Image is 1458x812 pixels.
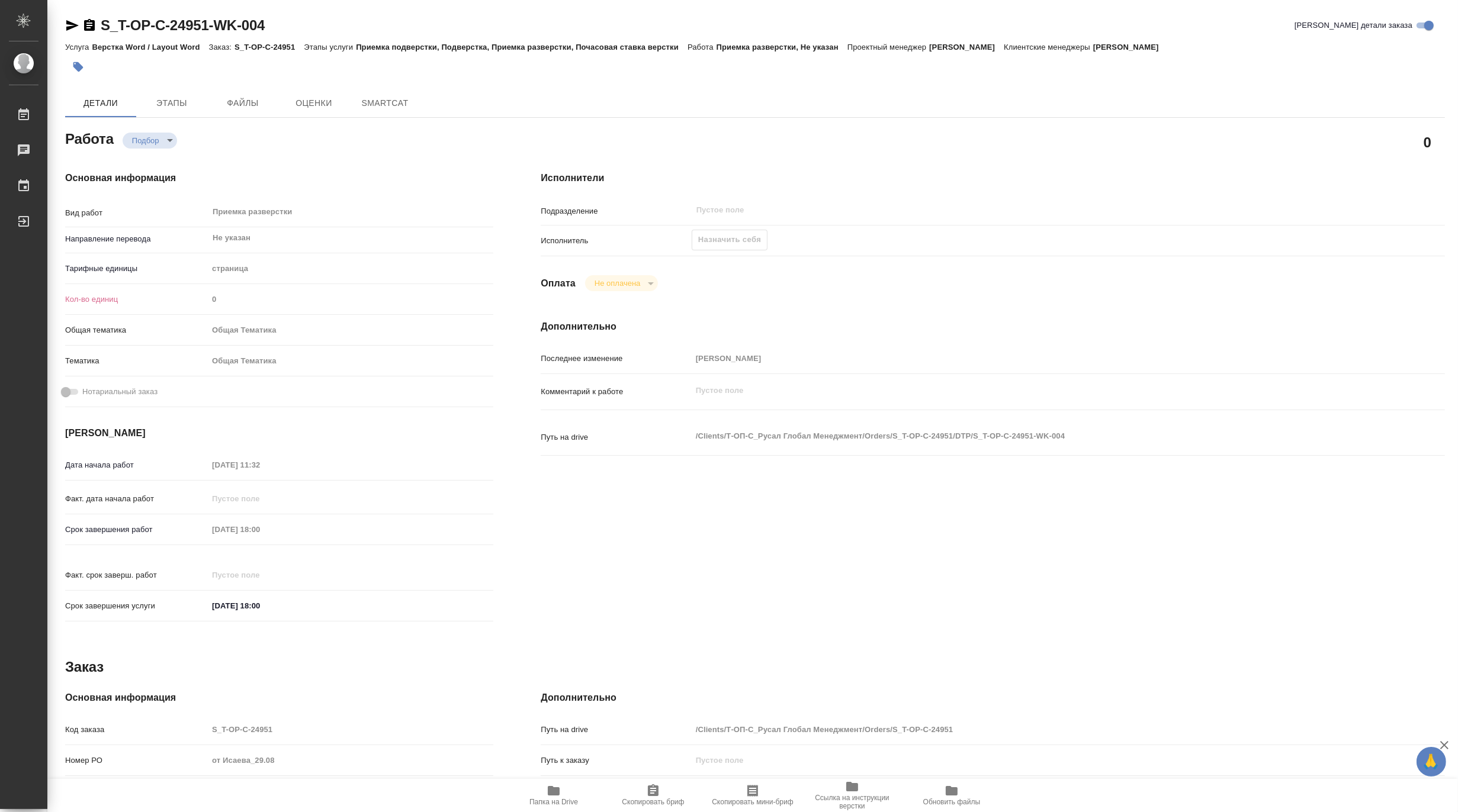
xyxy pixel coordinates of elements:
input: Пустое поле [695,203,1342,217]
p: Путь на drive [541,431,691,443]
p: Услуга [65,43,92,51]
span: Ссылка на инструкции верстки [810,794,895,810]
h2: Работа [65,127,114,149]
p: Клиентские менеджеры [1004,43,1093,51]
p: Код заказа [65,724,208,736]
h4: [PERSON_NAME] [65,426,493,440]
div: Общая Тематика [208,320,493,340]
input: Пустое поле [208,291,493,308]
p: Последнее изменение [541,353,691,365]
span: Скопировать бриф [622,798,684,806]
p: Номер РО [65,755,208,766]
p: Приемка разверстки, Не указан [717,43,847,51]
h4: Исполнители [541,171,1445,185]
input: Пустое поле [208,521,311,538]
p: Заказ: [209,43,235,51]
p: Проектный менеджер [847,43,929,51]
h4: Оплата [541,276,576,291]
span: SmartCat [357,96,413,111]
h2: 0 [1424,132,1431,152]
button: Скопировать бриф [603,779,703,812]
p: Факт. дата начала работ [65,493,208,505]
p: Работа [688,43,717,51]
span: [PERSON_NAME] детали заказа [1295,20,1412,31]
input: Пустое поле [208,721,493,738]
p: Комментарий к работе [541,386,691,398]
input: Пустое поле [692,721,1370,738]
p: Срок завершения работ [65,524,208,536]
span: Оценки [285,96,342,111]
p: Факт. срок заверш. работ [65,569,208,581]
input: Пустое поле [692,752,1370,769]
span: Этапы [143,96,200,111]
p: [PERSON_NAME] [1093,43,1168,51]
button: Подбор [129,136,163,146]
span: 🙏 [1421,749,1441,774]
p: Путь к заказу [541,755,691,766]
p: Приемка подверстки, Подверстка, Приемка разверстки, Почасовая ставка верстки [356,43,688,51]
p: S_T-OP-C-24951 [235,43,304,51]
h4: Основная информация [65,691,493,705]
span: Детали [72,96,129,111]
div: страница [208,259,493,279]
div: Подбор [585,275,658,291]
span: Папка на Drive [529,798,578,806]
p: Направление перевода [65,233,208,245]
button: Добавить тэг [65,54,91,80]
p: Общая тематика [65,324,208,336]
input: Пустое поле [208,752,493,769]
button: Ссылка на инструкции верстки [802,779,902,812]
button: 🙏 [1417,747,1446,776]
p: Путь на drive [541,724,691,736]
input: Пустое поле [208,456,311,473]
p: Вид работ [65,207,208,219]
p: Этапы услуги [304,43,356,51]
p: Подразделение [541,205,691,217]
button: Скопировать ссылку для ЯМессенджера [65,18,79,33]
p: Срок завершения услуги [65,600,208,612]
div: Общая Тематика [208,351,493,371]
h4: Дополнительно [541,320,1445,334]
input: Пустое поле [208,566,311,584]
div: Подбор [123,133,177,149]
input: Пустое поле [692,350,1370,367]
button: Не оплачена [591,278,644,288]
button: Папка на Drive [504,779,603,812]
h2: Заказ [65,658,104,676]
p: [PERSON_NAME] [929,43,1004,51]
p: Исполнитель [541,235,691,247]
span: Нотариальный заказ [82,386,158,398]
p: Тарифные единицы [65,263,208,275]
span: Скопировать мини-бриф [712,798,793,806]
button: Скопировать ссылку [82,18,97,33]
p: Дата начала работ [65,459,208,471]
button: Скопировать мини-бриф [703,779,802,812]
textarea: /Clients/Т-ОП-С_Русал Глобал Менеджмент/Orders/S_T-OP-C-24951/DTP/S_T-OP-C-24951-WK-004 [692,426,1370,446]
span: Файлы [214,96,271,111]
span: Обновить файлы [923,798,981,806]
input: ✎ Введи что-нибудь [208,597,311,614]
a: S_T-OP-C-24951-WK-004 [101,17,265,33]
button: Обновить файлы [902,779,1001,812]
h4: Основная информация [65,171,493,185]
p: Кол-во единиц [65,294,208,305]
p: Тематика [65,355,208,367]
h4: Дополнительно [541,691,1445,705]
p: Верстка Word / Layout Word [92,43,208,51]
input: Пустое поле [208,490,311,507]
